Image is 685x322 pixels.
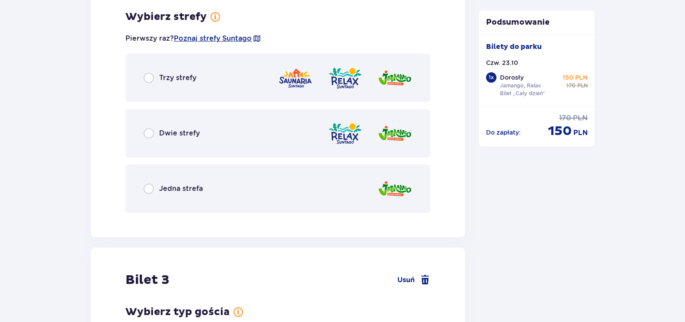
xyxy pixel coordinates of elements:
[159,73,196,83] span: Trzy strefy
[573,128,588,138] span: PLN
[125,306,230,319] h3: Wybierz typ gościa
[486,128,521,137] p: Do zapłaty :
[397,275,415,285] span: Usuń
[125,34,261,43] p: Pierwszy raz?
[328,121,362,146] img: Relax
[125,10,207,23] h3: Wybierz strefy
[500,82,541,90] p: Jamango, Relax
[486,72,496,83] div: 1 x
[500,73,524,82] p: Dorosły
[486,58,518,67] p: Czw. 23.10
[378,177,412,201] img: Jamango
[159,129,200,138] span: Dwie strefy
[378,121,412,146] img: Jamango
[486,42,542,52] p: Bilety do parku
[479,17,595,28] p: Podsumowanie
[577,82,588,90] span: PLN
[559,113,571,123] span: 170
[573,113,588,123] span: PLN
[567,82,576,90] span: 170
[500,90,545,97] p: Bilet „Cały dzień”
[548,123,572,139] span: 150
[328,66,362,90] img: Relax
[563,73,588,82] p: 150 PLN
[278,66,313,90] img: Saunaria
[174,34,252,43] a: Poznaj strefy Suntago
[125,272,170,288] h2: Bilet 3
[397,275,430,285] a: Usuń
[159,184,203,193] span: Jedna strefa
[378,66,412,90] img: Jamango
